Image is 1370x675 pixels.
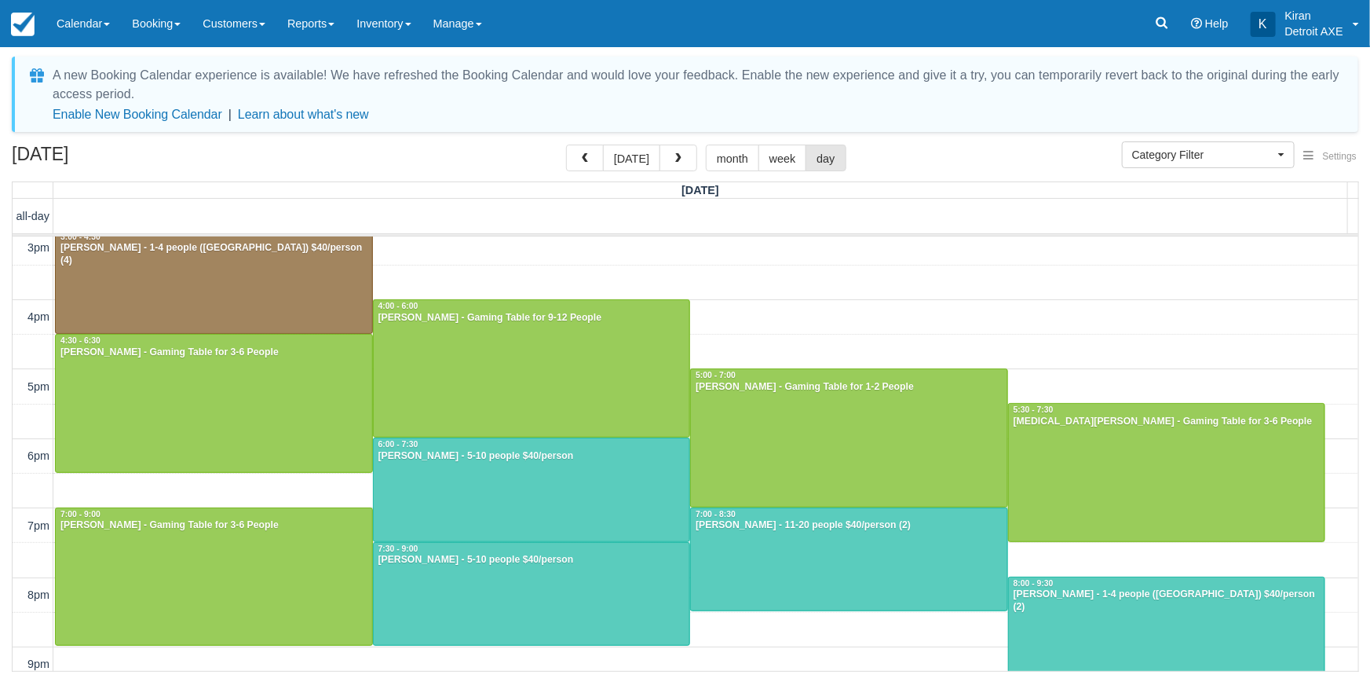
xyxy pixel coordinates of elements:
span: Settings [1323,151,1357,162]
span: 4:30 - 6:30 [60,336,100,345]
span: | [228,108,232,121]
button: Category Filter [1122,141,1295,168]
span: 7:00 - 9:00 [60,510,100,519]
button: day [806,145,846,171]
span: 5:30 - 7:30 [1014,405,1054,414]
div: [PERSON_NAME] - 11-20 people $40/person (2) [695,519,1003,532]
span: all-day [16,210,49,222]
div: A new Booking Calendar experience is available! We have refreshed the Booking Calendar and would ... [53,66,1339,104]
img: checkfront-main-nav-mini-logo.png [11,13,35,36]
span: 4pm [27,310,49,323]
a: 6:00 - 7:30[PERSON_NAME] - 5-10 people $40/person [373,438,691,541]
div: [PERSON_NAME] - 1-4 people ([GEOGRAPHIC_DATA]) $40/person (4) [60,242,368,267]
span: Category Filter [1132,147,1274,163]
a: 4:00 - 6:00[PERSON_NAME] - Gaming Table for 9-12 People [373,299,691,438]
span: [DATE] [681,184,719,196]
div: [PERSON_NAME] - Gaming Table for 3-6 People [60,347,368,359]
button: month [706,145,759,171]
a: 5:00 - 7:00[PERSON_NAME] - Gaming Table for 1-2 People [690,369,1008,507]
div: [PERSON_NAME] - Gaming Table for 9-12 People [378,312,686,325]
span: 8pm [27,589,49,601]
span: 4:00 - 6:00 [378,302,418,310]
span: 5:00 - 7:00 [696,371,736,380]
h2: [DATE] [12,145,210,174]
a: 7:00 - 8:30[PERSON_NAME] - 11-20 people $40/person (2) [690,508,1008,611]
a: 3:00 - 4:30[PERSON_NAME] - 1-4 people ([GEOGRAPHIC_DATA]) $40/person (4) [55,230,373,334]
a: 4:30 - 6:30[PERSON_NAME] - Gaming Table for 3-6 People [55,334,373,472]
span: 3pm [27,241,49,254]
div: [PERSON_NAME] - 5-10 people $40/person [378,450,686,463]
a: 7:00 - 9:00[PERSON_NAME] - Gaming Table for 3-6 People [55,508,373,646]
span: 7:00 - 8:30 [696,510,736,519]
span: 6:00 - 7:30 [378,440,418,449]
span: 7pm [27,519,49,532]
span: 7:30 - 9:00 [378,545,418,553]
button: Enable New Booking Calendar [53,107,222,123]
span: 5pm [27,380,49,393]
div: [PERSON_NAME] - 1-4 people ([GEOGRAPHIC_DATA]) $40/person (2) [1013,589,1321,614]
a: Learn about what's new [238,108,369,121]
button: Settings [1295,145,1366,168]
div: [PERSON_NAME] - Gaming Table for 1-2 People [695,381,1003,394]
span: 8:00 - 9:30 [1014,579,1054,588]
a: 7:30 - 9:00[PERSON_NAME] - 5-10 people $40/person [373,542,691,646]
div: [MEDICAL_DATA][PERSON_NAME] - Gaming Table for 3-6 People [1013,416,1321,428]
div: K [1251,12,1276,37]
div: [PERSON_NAME] - 5-10 people $40/person [378,554,686,567]
p: Detroit AXE [1285,24,1343,39]
div: [PERSON_NAME] - Gaming Table for 3-6 People [60,519,368,532]
button: [DATE] [603,145,660,171]
p: Kiran [1285,8,1343,24]
span: 6pm [27,449,49,462]
a: 5:30 - 7:30[MEDICAL_DATA][PERSON_NAME] - Gaming Table for 3-6 People [1008,403,1326,541]
span: 3:00 - 4:30 [60,233,100,241]
span: Help [1205,17,1229,30]
button: week [758,145,807,171]
i: Help [1191,18,1202,29]
span: 9pm [27,658,49,670]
